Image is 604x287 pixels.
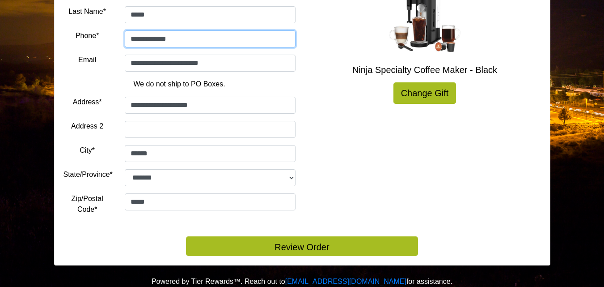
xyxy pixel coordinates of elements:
span: Powered by Tier Rewards™. Reach out to for assistance. [152,278,452,285]
label: Address* [73,97,102,107]
label: Email [78,55,96,65]
label: Phone* [76,30,99,41]
h5: Ninja Specialty Coffee Maker - Black [309,64,541,75]
label: Address 2 [71,121,103,132]
label: Last Name* [68,6,106,17]
p: We do not ship to PO Boxes. [70,79,289,90]
label: City* [80,145,95,156]
label: State/Province* [63,169,113,180]
a: Change Gift [393,82,456,104]
button: Review Order [186,236,418,256]
a: [EMAIL_ADDRESS][DOMAIN_NAME] [285,278,406,285]
label: Zip/Postal Code* [63,193,111,215]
